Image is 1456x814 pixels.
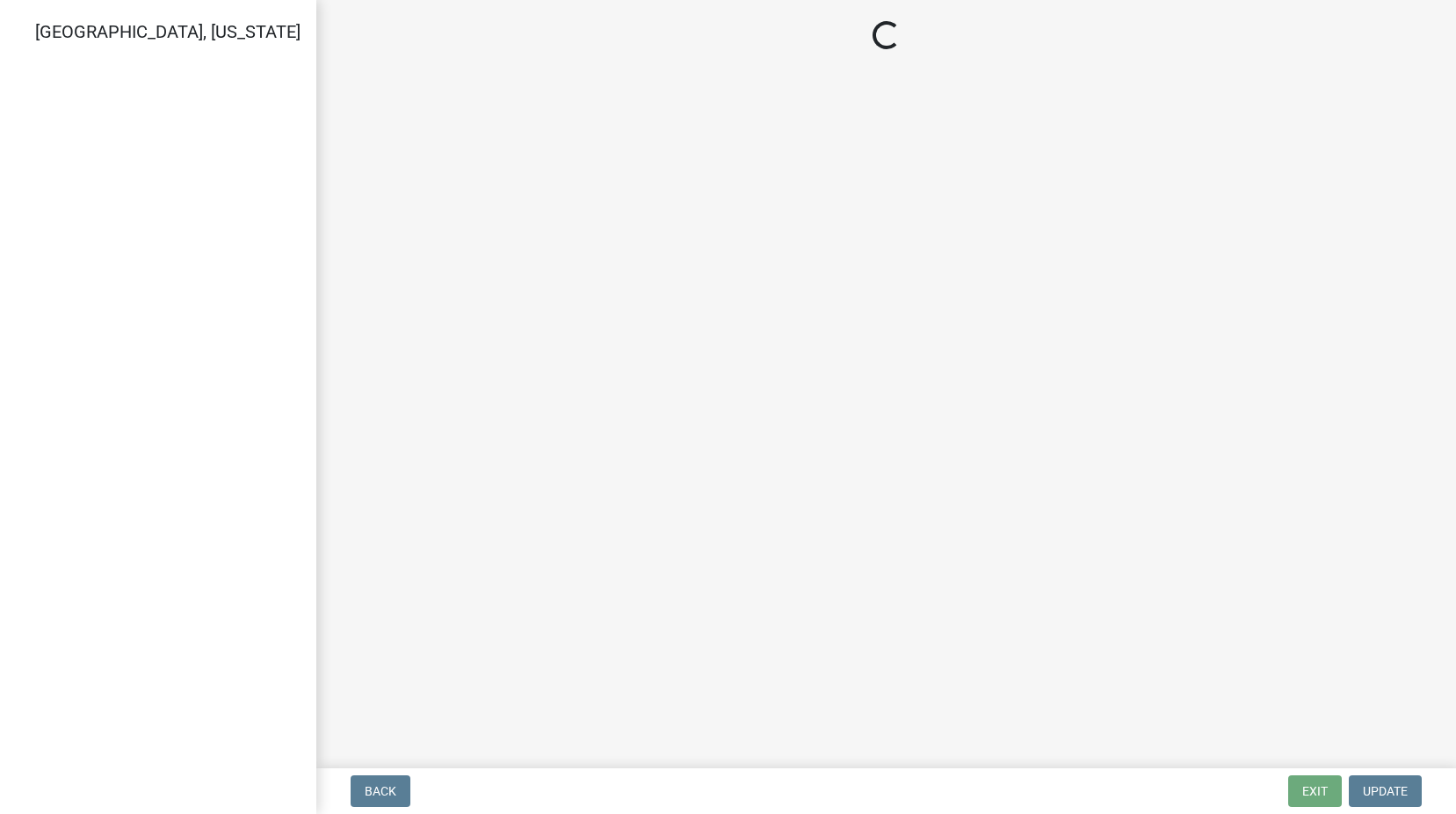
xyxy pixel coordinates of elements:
[1349,775,1422,807] button: Update
[35,21,301,42] span: [GEOGRAPHIC_DATA], [US_STATE]
[365,784,396,798] span: Back
[351,775,410,807] button: Back
[1363,784,1408,798] span: Update
[1288,775,1342,807] button: Exit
